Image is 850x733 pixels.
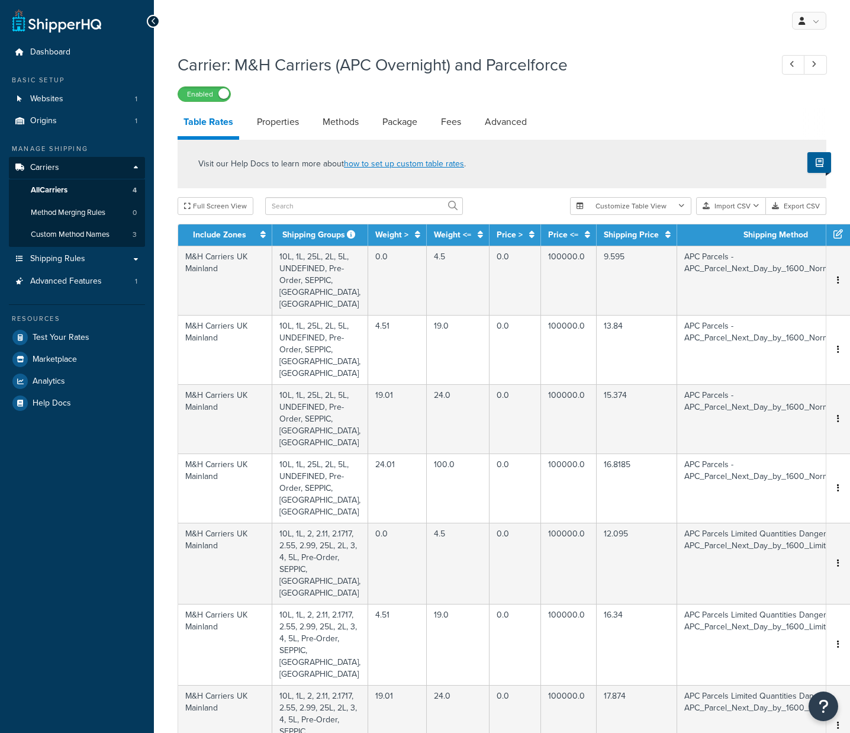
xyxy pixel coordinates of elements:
[135,116,137,126] span: 1
[427,523,490,604] td: 4.5
[33,377,65,387] span: Analytics
[497,229,523,241] a: Price >
[376,108,423,136] a: Package
[9,349,145,370] a: Marketplace
[178,246,272,315] td: M&H Carriers UK Mainland
[368,246,427,315] td: 0.0
[30,116,57,126] span: Origins
[597,454,677,523] td: 16.8185
[30,277,102,287] span: Advanced Features
[597,384,677,454] td: 15.374
[9,327,145,348] a: Test Your Rates
[30,254,85,264] span: Shipping Rules
[541,384,597,454] td: 100000.0
[33,355,77,365] span: Marketplace
[9,157,145,247] li: Carriers
[31,230,110,240] span: Custom Method Names
[317,108,365,136] a: Methods
[9,202,145,224] a: Method Merging Rules0
[427,246,490,315] td: 4.5
[178,108,239,140] a: Table Rates
[597,246,677,315] td: 9.595
[368,315,427,384] td: 4.51
[133,230,137,240] span: 3
[344,157,464,170] a: how to set up custom table rates
[272,523,368,604] td: 10L, 1L, 2, 2.11, 2.1717, 2.55, 2.99, 25L, 2L, 3, 4, 5L, Pre-Order, SEPPIC, [GEOGRAPHIC_DATA], [G...
[807,152,831,173] button: Show Help Docs
[743,229,808,241] a: Shipping Method
[9,248,145,270] a: Shipping Rules
[198,157,466,171] p: Visit our Help Docs to learn more about .
[9,75,145,85] div: Basic Setup
[9,144,145,154] div: Manage Shipping
[9,202,145,224] li: Method Merging Rules
[178,87,230,101] label: Enabled
[541,315,597,384] td: 100000.0
[782,55,805,75] a: Previous Record
[265,197,463,215] input: Search
[9,88,145,110] a: Websites1
[178,53,760,76] h1: Carrier: M&H Carriers (APC Overnight) and Parcelforce
[368,384,427,454] td: 19.01
[541,454,597,523] td: 100000.0
[766,197,826,215] button: Export CSV
[9,314,145,324] div: Resources
[133,185,137,195] span: 4
[133,208,137,218] span: 0
[368,454,427,523] td: 24.01
[272,246,368,315] td: 10L, 1L, 25L, 2L, 5L, UNDEFINED, Pre-Order, SEPPIC, [GEOGRAPHIC_DATA], [GEOGRAPHIC_DATA]
[435,108,467,136] a: Fees
[597,523,677,604] td: 12.095
[135,94,137,104] span: 1
[31,185,67,195] span: All Carriers
[490,523,541,604] td: 0.0
[696,197,766,215] button: Import CSV
[9,271,145,292] a: Advanced Features1
[9,224,145,246] a: Custom Method Names3
[9,110,145,132] a: Origins1
[809,692,838,721] button: Open Resource Center
[368,523,427,604] td: 0.0
[427,315,490,384] td: 19.0
[193,229,246,241] a: Include Zones
[427,454,490,523] td: 100.0
[570,197,691,215] button: Customize Table View
[30,94,63,104] span: Websites
[272,384,368,454] td: 10L, 1L, 25L, 2L, 5L, UNDEFINED, Pre-Order, SEPPIC, [GEOGRAPHIC_DATA], [GEOGRAPHIC_DATA]
[9,179,145,201] a: AllCarriers4
[178,454,272,523] td: M&H Carriers UK Mainland
[597,315,677,384] td: 13.84
[33,398,71,409] span: Help Docs
[30,163,59,173] span: Carriers
[490,246,541,315] td: 0.0
[604,229,659,241] a: Shipping Price
[178,315,272,384] td: M&H Carriers UK Mainland
[541,523,597,604] td: 100000.0
[368,604,427,685] td: 4.51
[548,229,578,241] a: Price <=
[597,604,677,685] td: 16.34
[490,384,541,454] td: 0.0
[9,393,145,414] a: Help Docs
[178,523,272,604] td: M&H Carriers UK Mainland
[31,208,105,218] span: Method Merging Rules
[427,604,490,685] td: 19.0
[434,229,471,241] a: Weight <=
[479,108,533,136] a: Advanced
[30,47,70,57] span: Dashboard
[541,604,597,685] td: 100000.0
[33,333,89,343] span: Test Your Rates
[9,157,145,179] a: Carriers
[272,454,368,523] td: 10L, 1L, 25L, 2L, 5L, UNDEFINED, Pre-Order, SEPPIC, [GEOGRAPHIC_DATA], [GEOGRAPHIC_DATA]
[9,110,145,132] li: Origins
[804,55,827,75] a: Next Record
[9,371,145,392] a: Analytics
[9,271,145,292] li: Advanced Features
[9,41,145,63] a: Dashboard
[178,384,272,454] td: M&H Carriers UK Mainland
